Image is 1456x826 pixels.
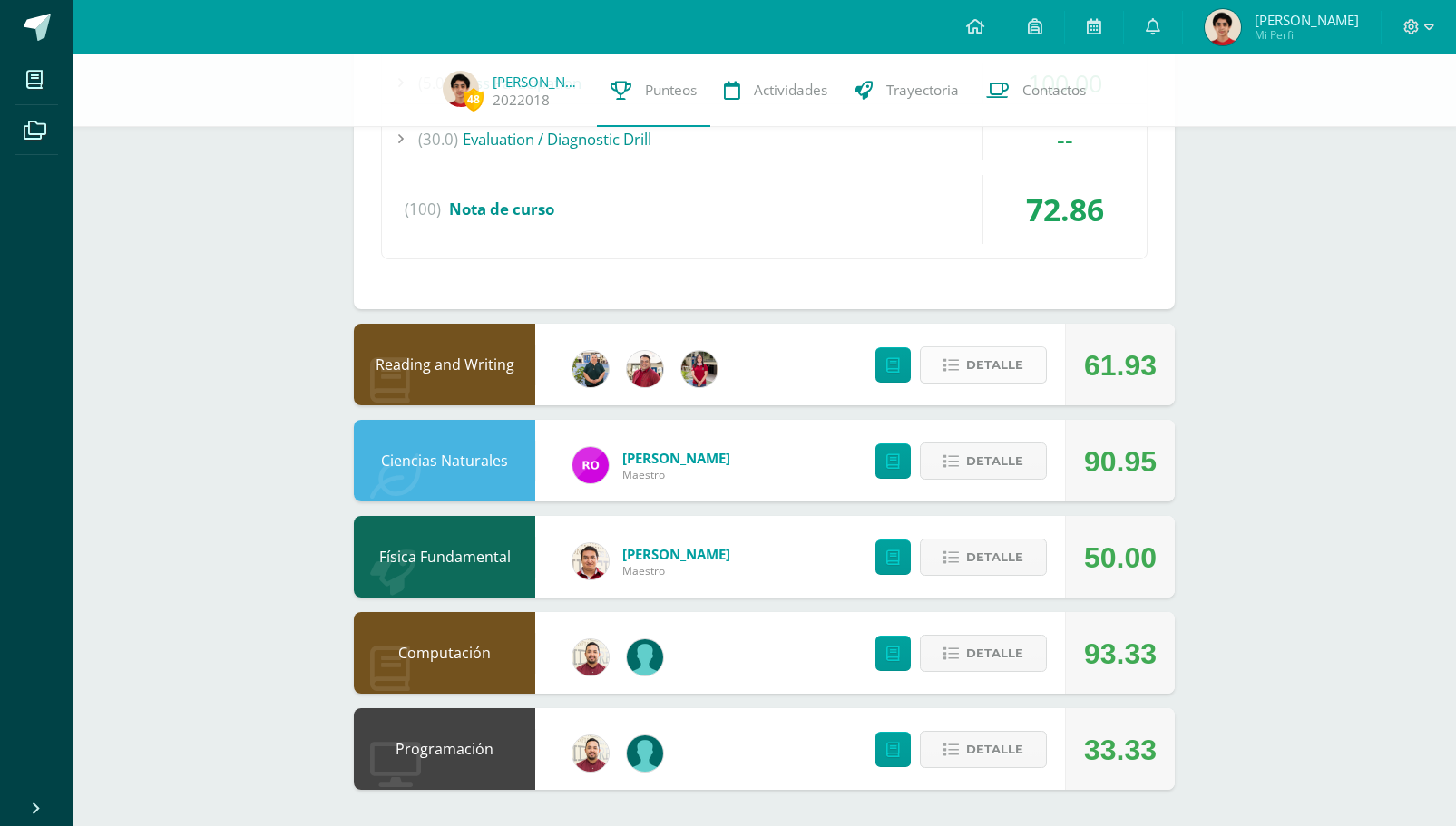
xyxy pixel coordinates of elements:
span: Trayectoria [886,81,959,100]
span: Detalle [966,637,1023,670]
div: -- [983,119,1147,160]
button: Detalle [920,346,1047,384]
img: e5b019aa7f8ef8ca40c9d9cad2d12463.png [572,735,609,772]
span: Detalle [966,733,1023,766]
div: 72.86 [983,175,1147,244]
span: Punteos [645,81,697,100]
span: (100) [405,175,441,244]
div: 50.00 [1084,517,1157,598]
div: 61.93 [1084,325,1157,406]
span: 48 [464,88,484,111]
img: 7cb4b1dfa21ef7bd44cb7bfa793903ef.png [443,71,479,107]
div: 93.33 [1084,613,1157,695]
button: Detalle [920,635,1047,672]
span: Maestro [622,467,730,482]
img: d3b263647c2d686994e508e2c9b90e59.png [572,351,609,387]
div: Reading and Writing [354,324,535,405]
span: Contactos [1022,81,1086,100]
a: [PERSON_NAME] [622,449,730,467]
div: 33.33 [1084,709,1157,791]
div: Evaluation / Diagnostic Drill [382,119,1147,160]
button: Detalle [920,731,1047,768]
img: ea60e6a584bd98fae00485d881ebfd6b.png [681,351,718,387]
span: (30.0) [418,119,458,160]
a: 2022018 [493,91,550,110]
span: Detalle [966,348,1023,382]
img: 9f417f221a50e53a74bb908f05c7e53d.png [627,639,663,675]
span: Detalle [966,444,1023,478]
a: [PERSON_NAME] [622,545,730,563]
span: Mi Perfil [1255,27,1359,43]
a: Punteos [597,54,710,127]
div: 90.95 [1084,421,1157,502]
span: [PERSON_NAME] [1255,11,1359,29]
img: 7cb4b1dfa21ef7bd44cb7bfa793903ef.png [1205,9,1241,45]
img: 4433c8ec4d0dcbe293dd19cfa8535420.png [627,351,663,387]
div: Programación [354,708,535,790]
button: Detalle [920,539,1047,576]
div: Computación [354,612,535,694]
div: Física Fundamental [354,516,535,598]
button: Detalle [920,442,1047,480]
span: Detalle [966,540,1023,574]
span: Maestro [622,563,730,578]
a: Actividades [710,54,841,127]
div: Ciencias Naturales [354,420,535,501]
img: 9f417f221a50e53a74bb908f05c7e53d.png [627,735,663,772]
a: Trayectoria [841,54,972,127]
a: Contactos [972,54,1099,127]
img: 08228f36aa425246ac1f75ab91e507c5.png [572,447,609,483]
a: [PERSON_NAME] [493,73,583,91]
img: e5b019aa7f8ef8ca40c9d9cad2d12463.png [572,639,609,675]
span: Actividades [754,81,827,100]
span: Nota de curso [449,199,554,219]
img: 76b79572e868f347d82537b4f7bc2cf5.png [572,543,609,579]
